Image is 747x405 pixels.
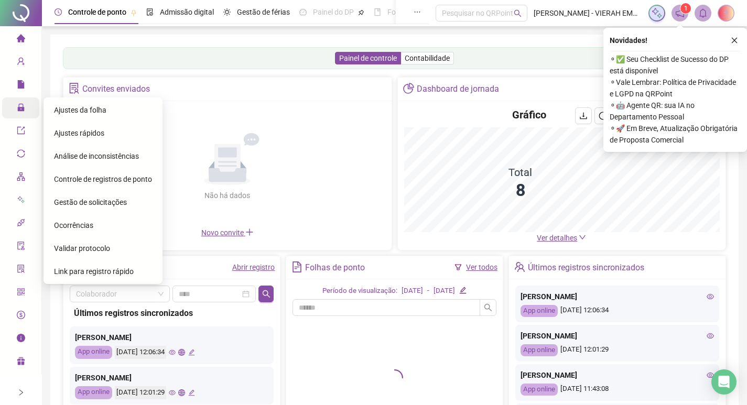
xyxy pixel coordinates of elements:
[521,305,714,317] div: [DATE] 12:06:34
[17,352,25,373] span: gift
[17,98,25,119] span: lock
[358,9,364,16] span: pushpin
[115,346,166,359] div: [DATE] 12:06:34
[169,389,176,396] span: eye
[484,303,492,312] span: search
[69,83,80,94] span: solution
[339,54,397,62] span: Painel de controle
[82,80,150,98] div: Convites enviados
[731,37,738,44] span: close
[466,263,497,271] a: Ver todos
[698,8,708,18] span: bell
[405,54,450,62] span: Contabilidade
[131,9,137,16] span: pushpin
[521,344,714,356] div: [DATE] 12:01:29
[651,7,663,19] img: sparkle-icon.fc2bf0ac1784a2077858766a79e2daf3.svg
[54,244,110,253] span: Validar protocolo
[322,286,397,297] div: Período de visualização:
[54,175,152,183] span: Controle de registros de ponto
[313,8,354,16] span: Painel do DP
[528,259,644,277] div: Últimos registros sincronizados
[521,330,714,342] div: [PERSON_NAME]
[54,221,93,229] span: Ocorrências
[17,168,25,189] span: apartment
[17,389,25,396] span: right
[54,267,134,276] span: Link para registro rápido
[417,80,499,98] div: Dashboard de jornada
[403,83,414,94] span: pie-chart
[610,53,741,76] span: ⚬ ✅ Seu Checklist de Sucesso do DP está disponível
[178,389,185,396] span: global
[459,287,466,293] span: edit
[427,286,429,297] div: -
[718,5,734,21] img: 84367
[414,8,421,16] span: ellipsis
[707,332,714,340] span: eye
[17,29,25,50] span: home
[68,8,126,16] span: Controle de ponto
[55,8,62,16] span: clock-circle
[232,263,275,271] a: Abrir registro
[17,260,25,281] span: solution
[17,237,25,258] span: audit
[374,8,381,16] span: book
[54,129,104,137] span: Ajustes rápidos
[521,344,558,356] div: App online
[680,3,691,14] sup: 1
[17,214,25,235] span: api
[521,291,714,302] div: [PERSON_NAME]
[54,152,139,160] span: Análise de inconsistências
[245,228,254,236] span: plus
[75,372,268,384] div: [PERSON_NAME]
[514,261,525,272] span: team
[169,349,176,356] span: eye
[262,290,270,298] span: search
[179,190,276,201] div: Não há dados
[305,259,365,277] div: Folhas de ponto
[599,112,607,120] span: reload
[434,286,455,297] div: [DATE]
[178,349,185,356] span: global
[386,369,403,386] span: loading
[537,234,586,242] a: Ver detalhes down
[17,75,25,96] span: file
[537,234,577,242] span: Ver detalhes
[188,389,195,396] span: edit
[299,8,307,16] span: dashboard
[115,386,166,399] div: [DATE] 12:01:29
[610,100,741,123] span: ⚬ 🤖 Agente QR: sua IA no Departamento Pessoal
[521,384,714,396] div: [DATE] 11:43:08
[579,234,586,241] span: down
[402,286,423,297] div: [DATE]
[75,386,112,399] div: App online
[75,346,112,359] div: App online
[54,106,106,114] span: Ajustes da folha
[707,371,714,379] span: eye
[521,369,714,381] div: [PERSON_NAME]
[188,349,195,356] span: edit
[521,305,558,317] div: App online
[707,293,714,300] span: eye
[610,76,741,100] span: ⚬ Vale Lembrar: Política de Privacidade e LGPD na QRPoint
[579,112,588,120] span: download
[711,369,737,395] div: Open Intercom Messenger
[237,8,290,16] span: Gestão de férias
[146,8,154,16] span: file-done
[223,8,231,16] span: sun
[291,261,302,272] span: file-text
[17,306,25,327] span: dollar
[675,8,685,18] span: notification
[17,122,25,143] span: export
[74,307,269,320] div: Últimos registros sincronizados
[534,7,642,19] span: [PERSON_NAME] - VIERAH EMPORIO & RESTAURANTE LTDA
[17,52,25,73] span: user-add
[684,5,688,12] span: 1
[512,107,546,122] h4: Gráfico
[387,8,454,16] span: Folha de pagamento
[610,123,741,146] span: ⚬ 🚀 Em Breve, Atualização Obrigatória de Proposta Comercial
[521,384,558,396] div: App online
[75,332,268,343] div: [PERSON_NAME]
[17,329,25,350] span: info-circle
[17,283,25,304] span: qrcode
[454,264,462,271] span: filter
